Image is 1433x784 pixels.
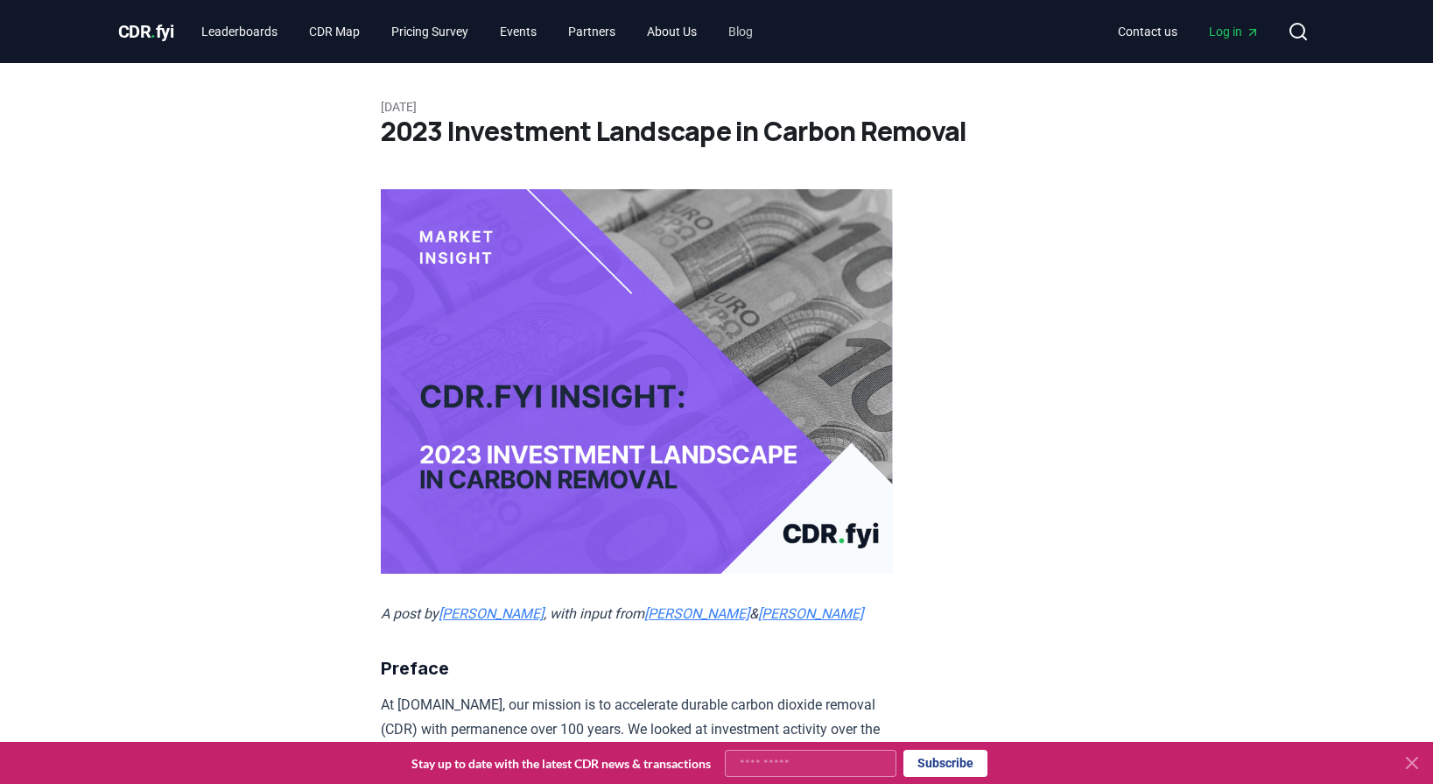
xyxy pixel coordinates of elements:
strong: Preface [381,658,449,679]
a: CDR Map [295,16,374,47]
a: [PERSON_NAME] [758,605,863,622]
nav: Main [1104,16,1274,47]
a: Blog [714,16,767,47]
p: [DATE] [381,98,1053,116]
em: A post by , with input from & [381,605,863,622]
nav: Main [187,16,767,47]
img: blog post image [381,189,893,574]
a: CDR.fyi [118,19,174,44]
a: Leaderboards [187,16,292,47]
h1: 2023 Investment Landscape in Carbon Removal [381,116,1053,147]
a: Log in [1195,16,1274,47]
a: [PERSON_NAME] [439,605,544,622]
a: About Us [633,16,711,47]
a: Events [486,16,551,47]
span: CDR fyi [118,21,174,42]
a: Contact us [1104,16,1191,47]
span: Log in [1209,23,1260,40]
a: Pricing Survey [377,16,482,47]
a: Partners [554,16,629,47]
a: [PERSON_NAME] [644,605,749,622]
span: . [151,21,156,42]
